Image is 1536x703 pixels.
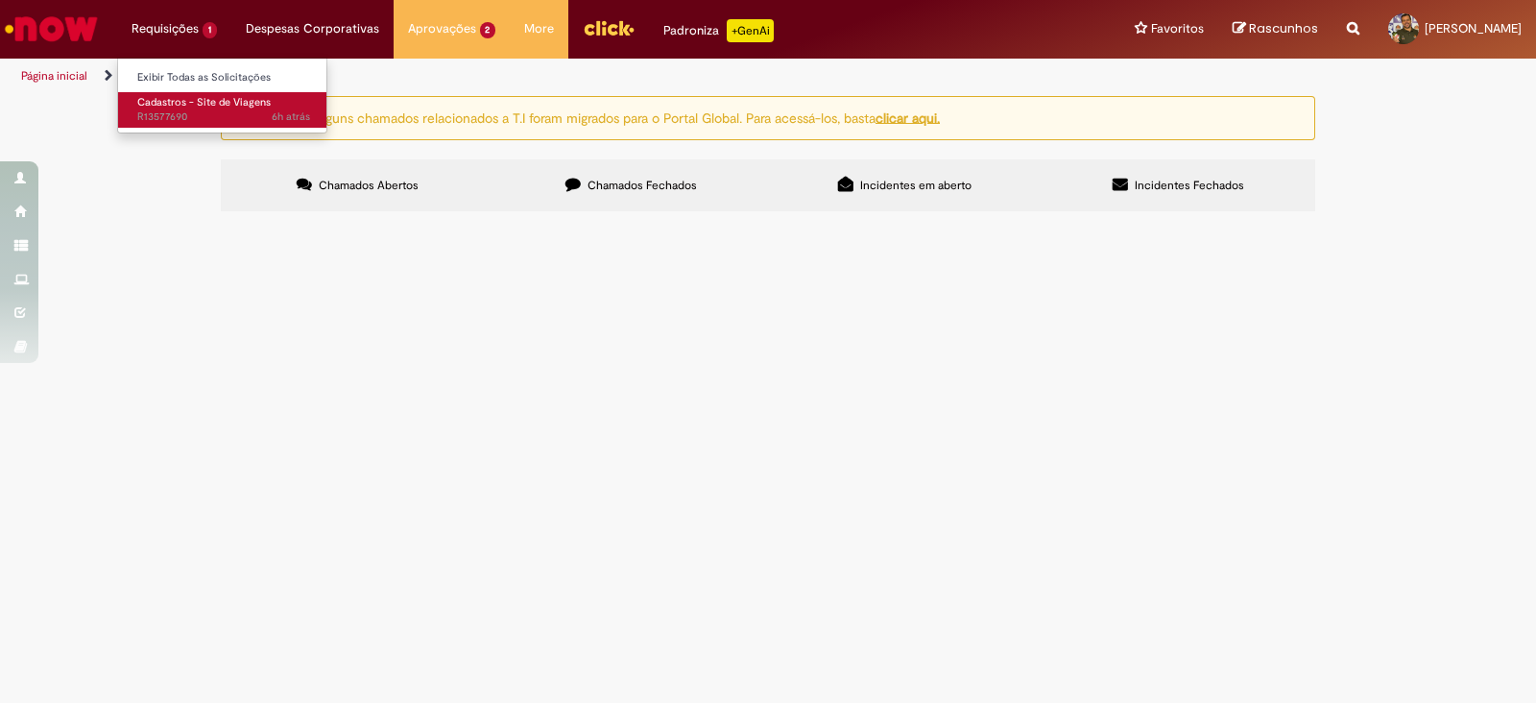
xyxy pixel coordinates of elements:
span: Favoritos [1151,19,1204,38]
span: Requisições [132,19,199,38]
ul: Trilhas de página [14,59,1010,94]
span: R13577690 [137,109,310,125]
a: clicar aqui. [876,109,940,126]
span: Incidentes Fechados [1135,178,1244,193]
span: 2 [480,22,496,38]
ul: Requisições [117,58,327,133]
span: Chamados Abertos [319,178,419,193]
span: Rascunhos [1249,19,1318,37]
span: More [524,19,554,38]
time: 29/09/2025 15:23:12 [272,109,310,124]
span: Aprovações [408,19,476,38]
img: ServiceNow [2,10,101,48]
span: Chamados Fechados [588,178,697,193]
span: [PERSON_NAME] [1425,20,1522,36]
a: Rascunhos [1233,20,1318,38]
img: click_logo_yellow_360x200.png [583,13,635,42]
a: Página inicial [21,68,87,84]
a: Exibir Todas as Solicitações [118,67,329,88]
a: Aberto R13577690 : Cadastros - Site de Viagens [118,92,329,128]
span: 6h atrás [272,109,310,124]
ng-bind-html: Atenção: alguns chamados relacionados a T.I foram migrados para o Portal Global. Para acessá-los,... [258,109,940,126]
span: Incidentes em aberto [860,178,972,193]
span: Despesas Corporativas [246,19,379,38]
span: 1 [203,22,217,38]
span: Cadastros - Site de Viagens [137,95,271,109]
p: +GenAi [727,19,774,42]
div: Padroniza [663,19,774,42]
